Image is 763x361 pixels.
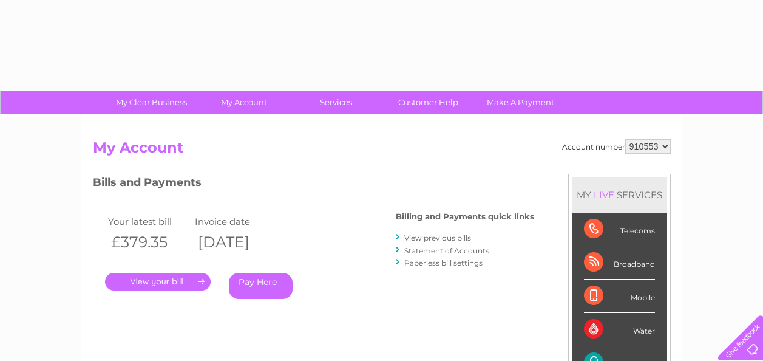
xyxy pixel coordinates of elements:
a: My Account [194,91,294,114]
a: My Clear Business [101,91,202,114]
a: Pay Here [229,273,293,299]
h2: My Account [93,139,671,162]
div: Telecoms [584,213,655,246]
th: [DATE] [192,230,279,255]
div: Mobile [584,280,655,313]
a: Make A Payment [470,91,571,114]
td: Invoice date [192,213,279,230]
a: Customer Help [378,91,478,114]
td: Your latest bill [105,213,192,230]
div: Broadband [584,246,655,280]
div: Account number [562,139,671,154]
div: MY SERVICES [572,177,667,212]
th: £379.35 [105,230,192,255]
h3: Bills and Payments [93,174,534,195]
div: Water [584,313,655,346]
a: Statement of Accounts [404,246,489,255]
a: Services [286,91,386,114]
a: Paperless bill settings [404,258,483,267]
div: LIVE [591,189,617,201]
h4: Billing and Payments quick links [396,212,534,221]
a: View previous bills [404,233,471,242]
a: . [105,273,211,291]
